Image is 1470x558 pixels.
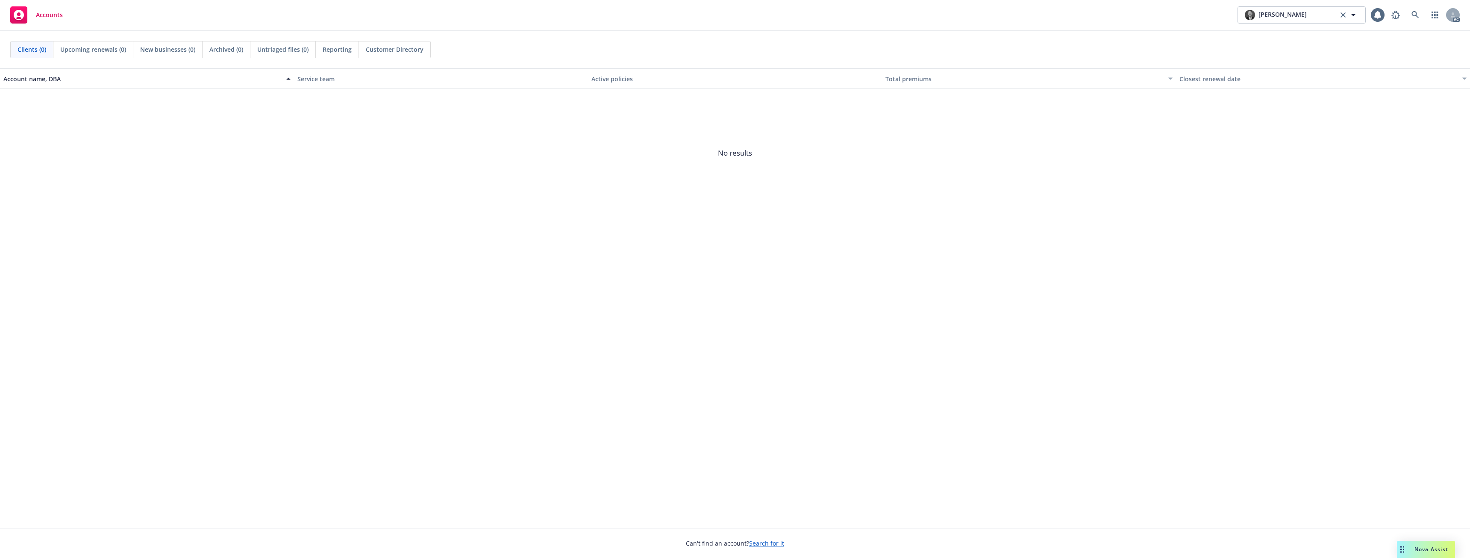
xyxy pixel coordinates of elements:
span: Customer Directory [366,45,423,54]
button: photo[PERSON_NAME]clear selection [1238,6,1366,24]
span: Clients (0) [18,45,46,54]
span: New businesses (0) [140,45,195,54]
div: Active policies [591,74,879,83]
span: Can't find an account? [686,539,784,548]
a: Report a Bug [1387,6,1404,24]
a: Switch app [1426,6,1444,24]
div: Service team [297,74,585,83]
button: Closest renewal date [1176,68,1470,89]
img: photo [1245,10,1255,20]
span: [PERSON_NAME] [1258,10,1307,20]
div: Account name, DBA [3,74,281,83]
a: Search [1407,6,1424,24]
button: Active policies [588,68,882,89]
span: Upcoming renewals (0) [60,45,126,54]
span: Nova Assist [1414,546,1448,553]
div: Total premiums [885,74,1163,83]
span: Accounts [36,12,63,18]
span: Untriaged files (0) [257,45,309,54]
button: Service team [294,68,588,89]
a: clear selection [1338,10,1348,20]
button: Nova Assist [1397,541,1455,558]
span: Reporting [323,45,352,54]
button: Total premiums [882,68,1176,89]
a: Accounts [7,3,66,27]
div: Closest renewal date [1179,74,1457,83]
div: Drag to move [1397,541,1408,558]
a: Search for it [749,539,784,547]
span: Archived (0) [209,45,243,54]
